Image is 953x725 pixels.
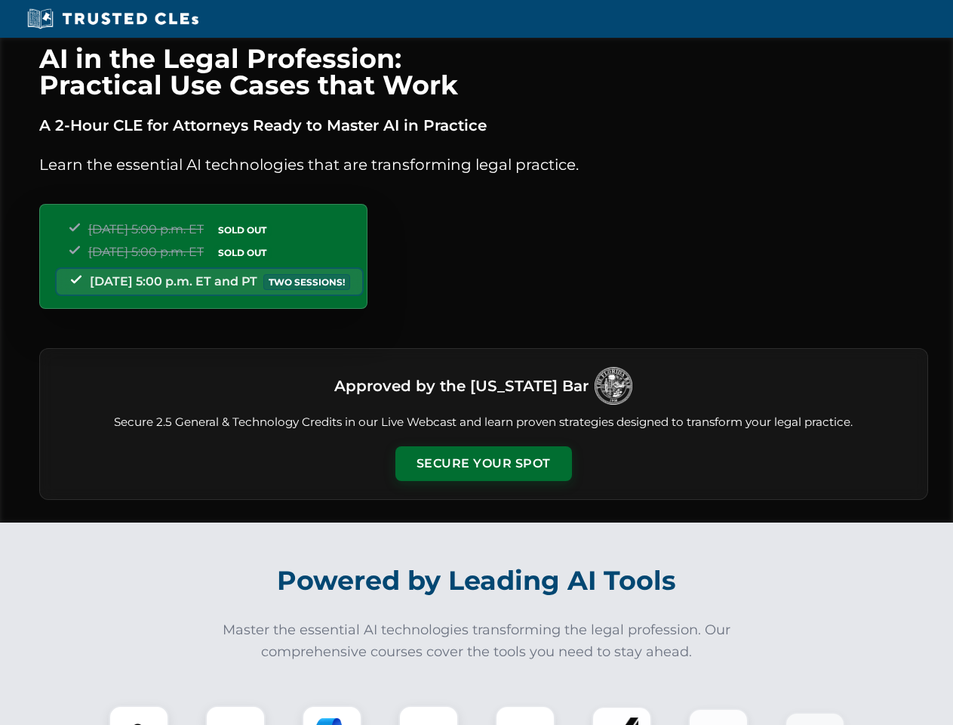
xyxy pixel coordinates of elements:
h2: Powered by Leading AI Tools [59,554,895,607]
img: Logo [595,367,632,405]
span: SOLD OUT [213,245,272,261]
button: Secure Your Spot [395,446,572,481]
p: Master the essential AI technologies transforming the legal profession. Our comprehensive courses... [213,619,741,663]
span: [DATE] 5:00 p.m. ET [88,222,204,236]
img: Trusted CLEs [23,8,203,30]
p: Secure 2.5 General & Technology Credits in our Live Webcast and learn proven strategies designed ... [58,414,909,431]
span: [DATE] 5:00 p.m. ET [88,245,204,259]
p: A 2-Hour CLE for Attorneys Ready to Master AI in Practice [39,113,928,137]
h3: Approved by the [US_STATE] Bar [334,372,589,400]
p: Learn the essential AI technologies that are transforming legal practice. [39,153,928,177]
span: SOLD OUT [213,222,272,238]
h1: AI in the Legal Profession: Practical Use Cases that Work [39,45,928,98]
